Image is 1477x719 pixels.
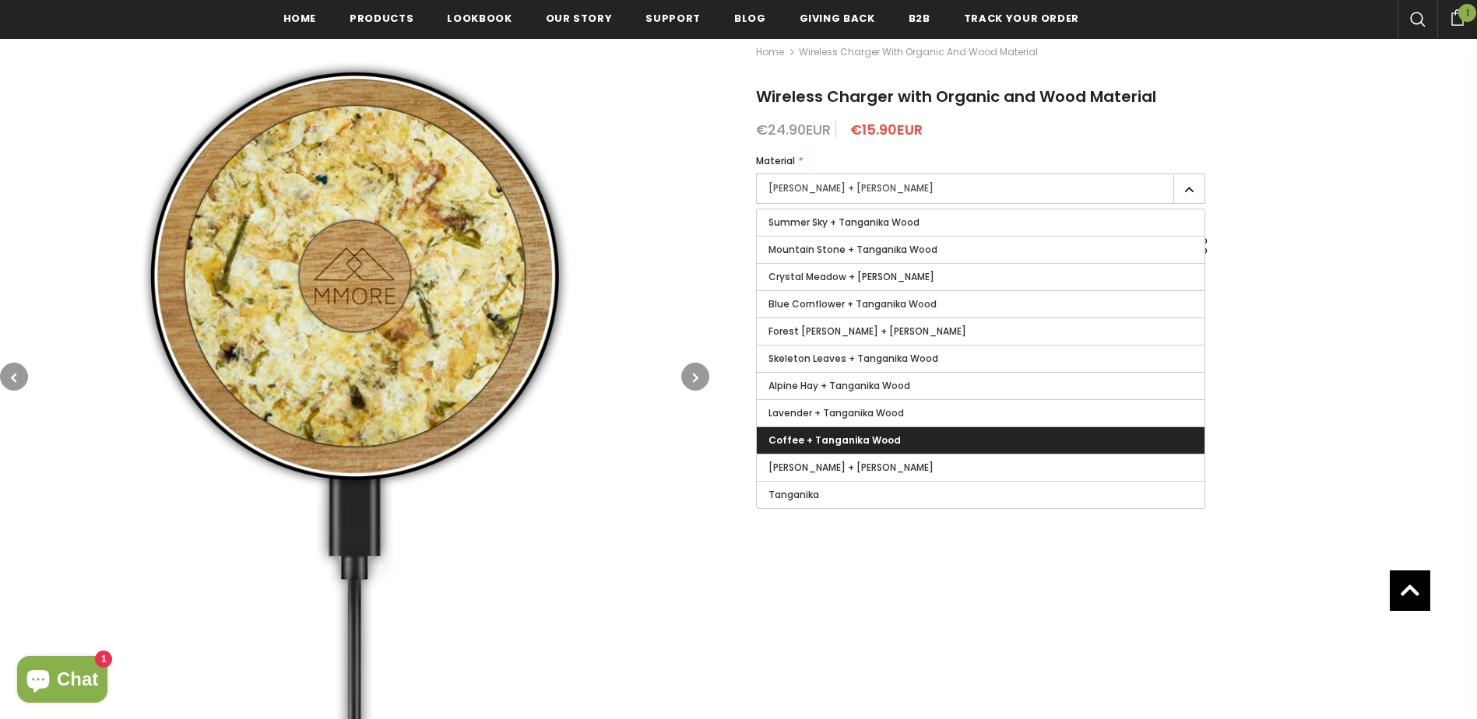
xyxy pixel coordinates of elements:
[1437,7,1477,26] a: 1
[964,11,1079,26] span: Track your order
[1458,4,1476,22] span: 1
[850,120,923,139] span: €15.90EUR
[768,352,938,365] span: Skeleton Leaves + Tanganika Wood
[768,270,934,283] span: Crystal Meadow + [PERSON_NAME]
[800,11,875,26] span: Giving back
[909,11,930,26] span: B2B
[768,243,937,256] span: Mountain Stone + Tanganika Wood
[768,488,819,501] span: Tanganika
[447,11,512,26] span: Lookbook
[768,324,966,338] span: Forest [PERSON_NAME] + [PERSON_NAME]
[768,297,937,310] span: Blue Cornflower + Tanganika Wood
[350,11,413,26] span: Products
[768,461,934,474] span: [PERSON_NAME] + [PERSON_NAME]
[768,379,910,392] span: Alpine Hay + Tanganika Wood
[768,216,920,229] span: Summer Sky + Tanganika Wood
[756,86,1156,107] span: Wireless Charger with Organic and Wood Material
[756,174,1206,204] label: [PERSON_NAME] + [PERSON_NAME]
[768,406,904,419] span: Lavender + Tanganika Wood
[734,11,766,26] span: Blog
[756,154,795,167] span: Material
[799,43,1038,61] span: Wireless Charger with Organic and Wood Material
[12,656,112,707] inbox-online-store-chat: Shopify online store chat
[645,11,701,26] span: support
[756,120,831,139] span: €24.90EUR
[283,11,317,26] span: Home
[756,43,784,61] a: Home
[768,433,901,447] span: Coffee + Tanganika Wood
[546,11,613,26] span: Our Story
